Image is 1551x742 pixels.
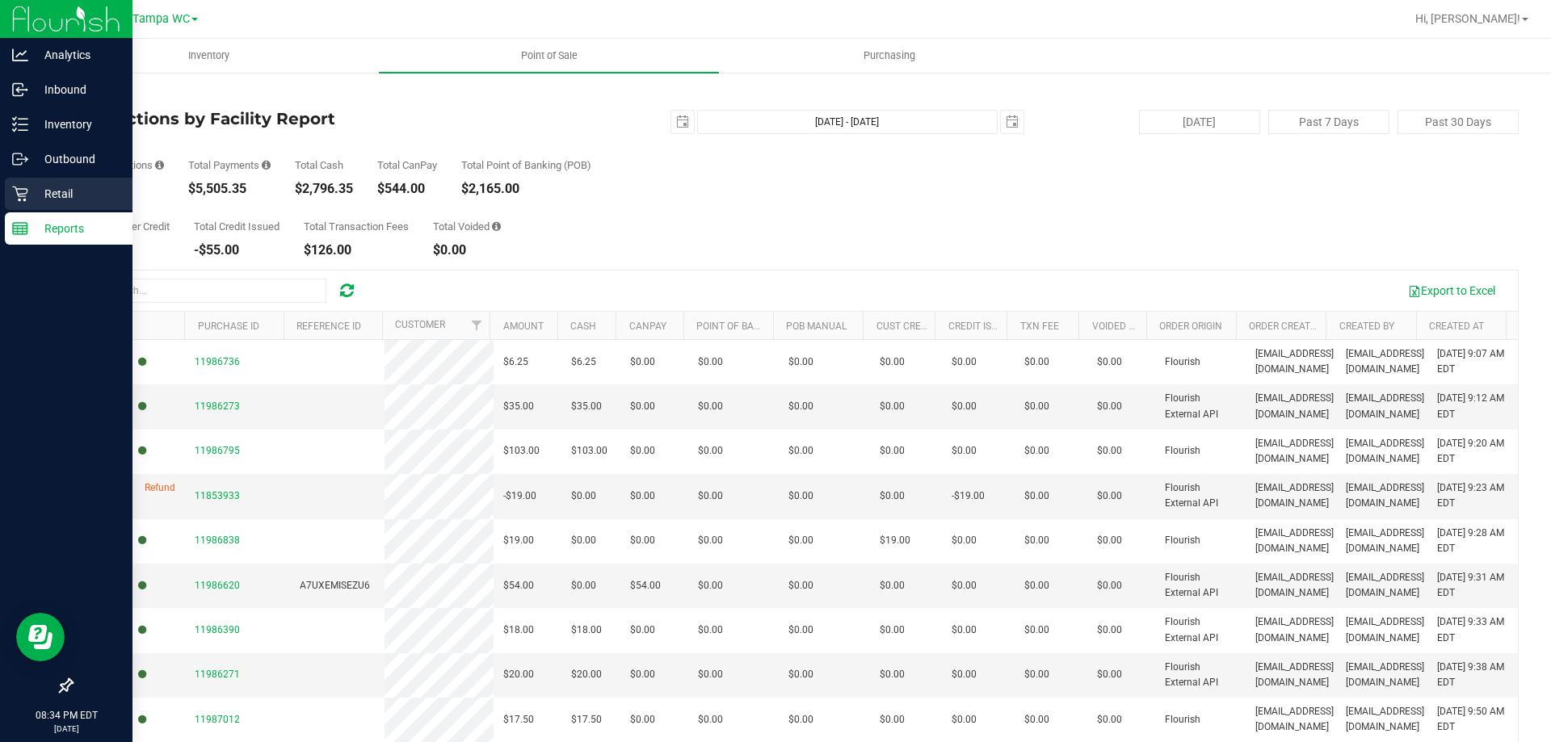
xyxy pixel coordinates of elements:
a: Amount [503,321,544,332]
a: Order Created By [1249,321,1336,332]
span: $0.00 [952,354,977,370]
span: $0.00 [571,578,596,593]
inline-svg: Reports [12,220,28,237]
div: Total Point of Banking (POB) [461,160,591,170]
a: Voided Payment [1092,321,1172,332]
span: [EMAIL_ADDRESS][DOMAIN_NAME] [1346,436,1424,467]
a: Credit Issued [948,321,1015,332]
span: $0.00 [698,443,723,459]
input: Search... [84,279,326,303]
span: [EMAIL_ADDRESS][DOMAIN_NAME] [1255,436,1334,467]
button: [DATE] [1139,110,1260,134]
p: [DATE] [7,723,125,735]
span: [DATE] 9:38 AM EDT [1437,660,1508,690]
p: Analytics [28,45,125,65]
span: [DATE] 9:50 AM EDT [1437,704,1508,735]
span: $0.00 [698,712,723,727]
span: $0.00 [1024,623,1049,638]
span: $0.00 [630,488,655,504]
span: $17.50 [571,712,602,727]
span: $103.00 [503,443,540,459]
a: Created At [1429,321,1484,332]
span: $0.00 [630,712,655,727]
span: $0.00 [1097,443,1122,459]
span: select [671,111,694,133]
span: Flourish [1165,354,1200,370]
span: Flourish External API [1165,480,1236,511]
span: $35.00 [571,399,602,414]
span: $0.00 [952,623,977,638]
span: [EMAIL_ADDRESS][DOMAIN_NAME] [1346,346,1424,377]
p: 08:34 PM EDT [7,708,125,723]
span: 11986736 [195,356,240,367]
a: Customer [395,319,445,330]
span: $0.00 [880,488,905,504]
span: $17.50 [503,712,534,727]
span: $0.00 [880,354,905,370]
span: $0.00 [630,623,655,638]
a: Reference ID [296,321,361,332]
span: $0.00 [952,443,977,459]
span: $20.00 [503,667,534,682]
div: Total Transaction Fees [304,221,409,232]
span: $0.00 [571,533,596,548]
inline-svg: Inventory [12,116,28,132]
div: $544.00 [377,182,437,195]
span: $0.00 [1024,712,1049,727]
span: $0.00 [880,443,905,459]
span: $0.00 [698,623,723,638]
span: $0.00 [788,354,813,370]
span: Flourish [1165,443,1200,459]
span: $20.00 [571,667,602,682]
span: $0.00 [880,578,905,593]
span: [EMAIL_ADDRESS][DOMAIN_NAME] [1255,570,1334,601]
span: $0.00 [952,712,977,727]
h4: Transactions by Facility Report [71,110,553,128]
span: 11987012 [195,714,240,725]
inline-svg: Retail [12,186,28,202]
span: $54.00 [503,578,534,593]
span: $0.00 [1024,667,1049,682]
span: $0.00 [1097,667,1122,682]
span: Refund [145,480,175,511]
a: Purchase ID [198,321,259,332]
a: Filter [463,312,490,339]
span: $0.00 [788,443,813,459]
span: $0.00 [952,399,977,414]
span: $0.00 [1097,578,1122,593]
span: Hi, [PERSON_NAME]! [1415,12,1520,25]
span: [EMAIL_ADDRESS][DOMAIN_NAME] [1255,660,1334,690]
span: [EMAIL_ADDRESS][DOMAIN_NAME] [1255,391,1334,421]
div: $2,165.00 [461,182,591,195]
span: $18.00 [503,623,534,638]
span: [EMAIL_ADDRESS][DOMAIN_NAME] [1346,614,1424,645]
span: $0.00 [698,354,723,370]
p: Outbound [28,149,125,169]
span: $0.00 [571,488,596,504]
span: [EMAIL_ADDRESS][DOMAIN_NAME] [1346,480,1424,511]
div: Total Payments [188,160,271,170]
span: $0.00 [630,667,655,682]
span: -$19.00 [952,488,985,504]
span: 11986271 [195,669,240,680]
span: $0.00 [788,533,813,548]
div: Total Cash [295,160,353,170]
span: $0.00 [630,354,655,370]
div: $5,505.35 [188,182,271,195]
span: $103.00 [571,443,607,459]
a: Point of Sale [379,39,719,73]
span: $0.00 [788,399,813,414]
span: $0.00 [880,399,905,414]
span: $0.00 [1097,399,1122,414]
span: Flourish External API [1165,660,1236,690]
a: Point of Banking (POB) [696,321,811,332]
span: [DATE] 9:23 AM EDT [1437,480,1508,511]
span: $0.00 [698,578,723,593]
i: Count of all successful payment transactions, possibly including voids, refunds, and cash-back fr... [155,160,164,170]
span: $35.00 [503,399,534,414]
span: Inventory [166,48,251,63]
span: 11986390 [195,624,240,635]
span: $0.00 [1097,712,1122,727]
span: [DATE] 9:07 AM EDT [1437,346,1508,377]
div: Total Voided [433,221,501,232]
